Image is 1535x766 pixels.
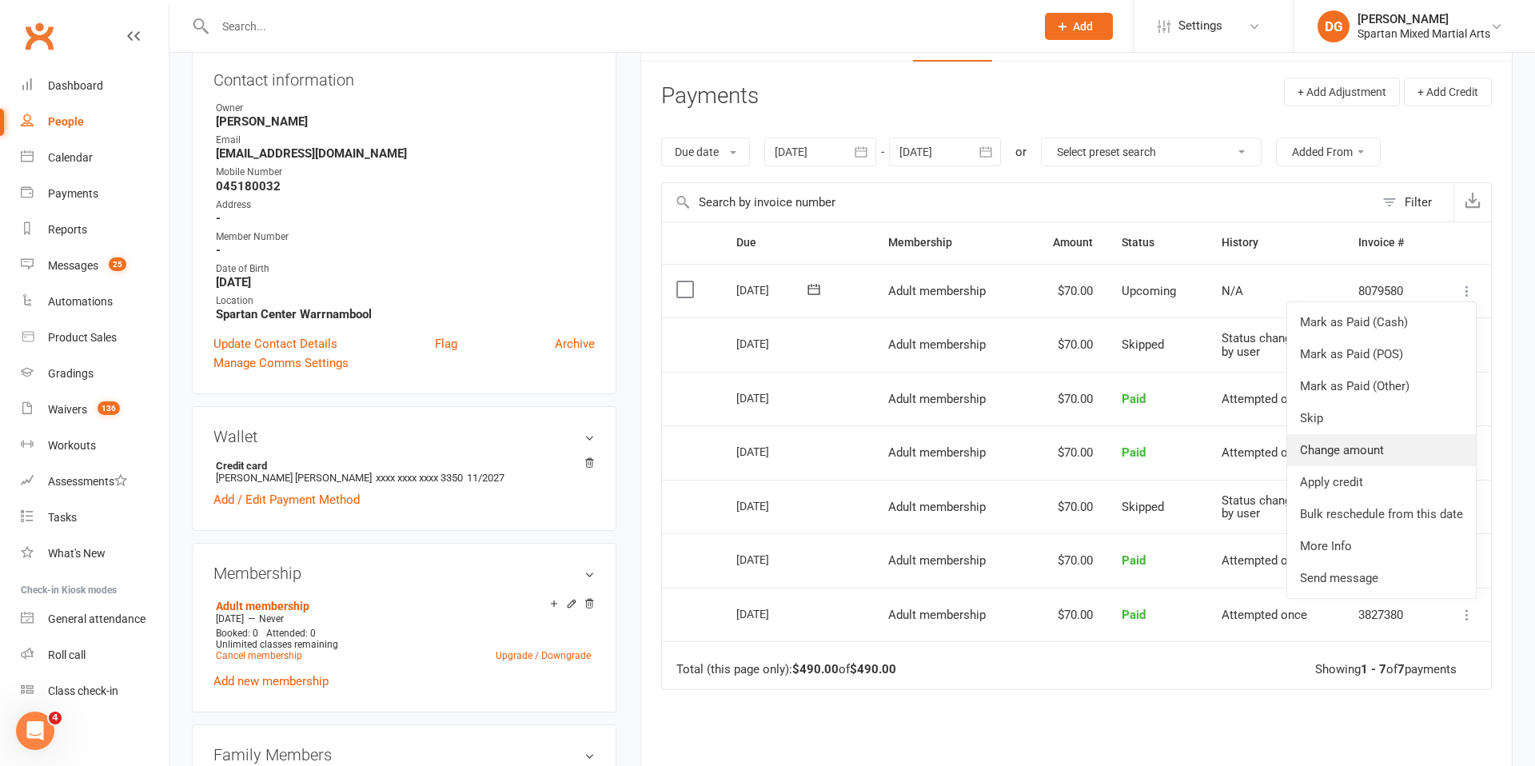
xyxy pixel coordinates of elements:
span: [DATE] [216,613,244,624]
div: [DATE] [736,277,810,302]
strong: [PERSON_NAME] [216,114,595,129]
div: Date of Birth [216,261,595,277]
a: Workouts [21,428,169,464]
a: What's New [21,536,169,572]
span: Paid [1122,553,1146,568]
a: Change amount [1287,434,1476,466]
td: $70.00 [1025,317,1107,372]
div: Product Sales [48,331,117,344]
span: Booked: 0 [216,628,258,639]
span: 25 [109,257,126,271]
a: Calendar [21,140,169,176]
div: Dashboard [48,79,103,92]
a: Mark as Paid (POS) [1287,338,1476,370]
a: Bulk reschedule from this date [1287,498,1476,530]
div: [DATE] [736,601,810,626]
span: Skipped [1122,500,1164,514]
div: [DATE] [736,385,810,410]
strong: 1 - 7 [1361,662,1386,676]
button: Filter [1374,183,1453,221]
span: Never [259,613,284,624]
span: N/A [1222,284,1243,298]
a: Skip [1287,402,1476,434]
a: Messages 25 [21,248,169,284]
button: Due date [661,138,750,166]
strong: - [216,211,595,225]
span: Status changed by user [1222,331,1304,359]
span: Unlimited classes remaining [216,639,338,650]
div: or [1015,142,1027,162]
div: [DATE] [736,493,810,518]
div: [DATE] [736,547,810,572]
a: Clubworx [19,16,59,56]
td: $70.00 [1025,264,1107,318]
div: Email [216,133,595,148]
span: Attempted once [1222,608,1307,622]
span: Adult membership [888,392,986,406]
a: General attendance kiosk mode [21,601,169,637]
strong: 045180032 [216,179,595,193]
a: Adult membership [216,600,309,612]
span: Adult membership [888,337,986,352]
div: Showing of payments [1315,663,1457,676]
span: Adult membership [888,608,986,622]
a: People [21,104,169,140]
h3: Payments [661,84,759,109]
a: Payments [21,176,169,212]
span: Settings [1178,8,1222,44]
strong: Credit card [216,460,587,472]
div: [PERSON_NAME] [1358,12,1490,26]
a: Add new membership [213,674,329,688]
td: 8079580 [1344,264,1433,318]
iframe: Intercom live chat [16,712,54,750]
span: Attempted once [1222,392,1307,406]
div: Workouts [48,439,96,452]
th: Membership [874,222,1025,263]
a: Gradings [21,356,169,392]
th: Amount [1025,222,1107,263]
strong: [EMAIL_ADDRESS][DOMAIN_NAME] [216,146,595,161]
div: Member Number [216,229,595,245]
div: Tasks [48,511,77,524]
span: Adult membership [888,553,986,568]
a: Update Contact Details [213,334,337,353]
th: Due [722,222,873,263]
th: History [1207,222,1344,263]
span: Paid [1122,608,1146,622]
a: Flag [435,334,457,353]
div: Assessments [48,475,127,488]
div: Total (this page only): of [676,663,896,676]
a: Send message [1287,562,1476,594]
div: Messages [48,259,98,272]
span: Attended: 0 [266,628,316,639]
span: Attempted once [1222,553,1307,568]
div: Owner [216,101,595,116]
span: xxxx xxxx xxxx 3350 [376,472,463,484]
div: Roll call [48,648,86,661]
td: 3827380 [1344,588,1433,642]
a: Reports [21,212,169,248]
th: Status [1107,222,1207,263]
a: Mark as Paid (Other) [1287,370,1476,402]
strong: 7 [1397,662,1405,676]
a: Archive [555,334,595,353]
a: Tasks [21,500,169,536]
h3: Membership [213,565,595,582]
span: 11/2027 [467,472,504,484]
button: Added From [1276,138,1381,166]
h3: Contact information [213,65,595,89]
a: Assessments [21,464,169,500]
div: What's New [48,547,106,560]
a: Add / Edit Payment Method [213,490,360,509]
button: + Add Adjustment [1284,78,1400,106]
div: Spartan Mixed Martial Arts [1358,26,1490,41]
div: Location [216,293,595,309]
span: Attempted once [1222,445,1307,460]
td: $70.00 [1025,372,1107,426]
td: $70.00 [1025,588,1107,642]
span: Status changed by user [1222,493,1304,521]
a: Mark as Paid (Cash) [1287,306,1476,338]
span: 4 [49,712,62,724]
td: $70.00 [1025,533,1107,588]
a: Automations [21,284,169,320]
